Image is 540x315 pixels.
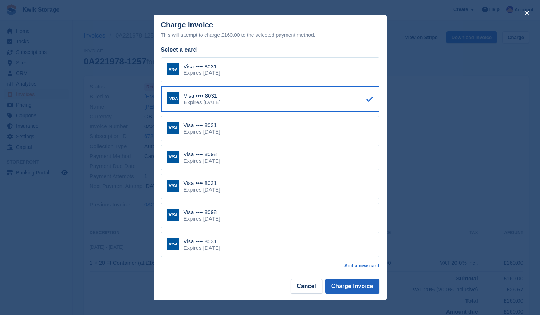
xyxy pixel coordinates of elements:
div: Expires [DATE] [184,99,221,106]
div: Select a card [161,46,379,54]
div: Visa •••• 8098 [184,209,220,216]
a: Add a new card [344,263,379,269]
div: Visa •••• 8031 [184,63,220,70]
div: Expires [DATE] [184,129,220,135]
div: Expires [DATE] [184,186,220,193]
div: Expires [DATE] [184,216,220,222]
img: Visa Logo [167,238,179,250]
img: Visa Logo [167,122,179,134]
button: Charge Invoice [325,279,379,294]
div: Visa •••• 8098 [184,151,220,158]
div: Expires [DATE] [184,70,220,76]
div: Visa •••• 8031 [184,238,220,245]
img: Visa Logo [167,180,179,192]
img: Visa Logo [167,209,179,221]
div: Visa •••• 8031 [184,180,220,186]
div: Visa •••• 8031 [184,122,220,129]
div: Visa •••• 8031 [184,92,221,99]
button: Cancel [291,279,322,294]
div: This will attempt to charge £160.00 to the selected payment method. [161,31,379,39]
div: Expires [DATE] [184,158,220,164]
button: close [521,7,533,19]
div: Expires [DATE] [184,245,220,251]
div: Charge Invoice [161,21,379,39]
img: Visa Logo [167,63,179,75]
img: Visa Logo [167,92,179,104]
img: Visa Logo [167,151,179,163]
